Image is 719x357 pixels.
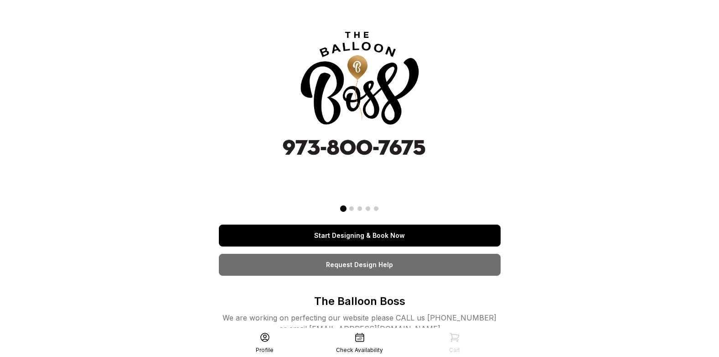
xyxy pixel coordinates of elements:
[219,294,501,309] p: The Balloon Boss
[219,225,501,247] a: Start Designing & Book Now
[219,254,501,276] a: Request Design Help
[336,346,383,354] div: Check Availability
[449,346,460,354] div: Cart
[256,346,274,354] div: Profile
